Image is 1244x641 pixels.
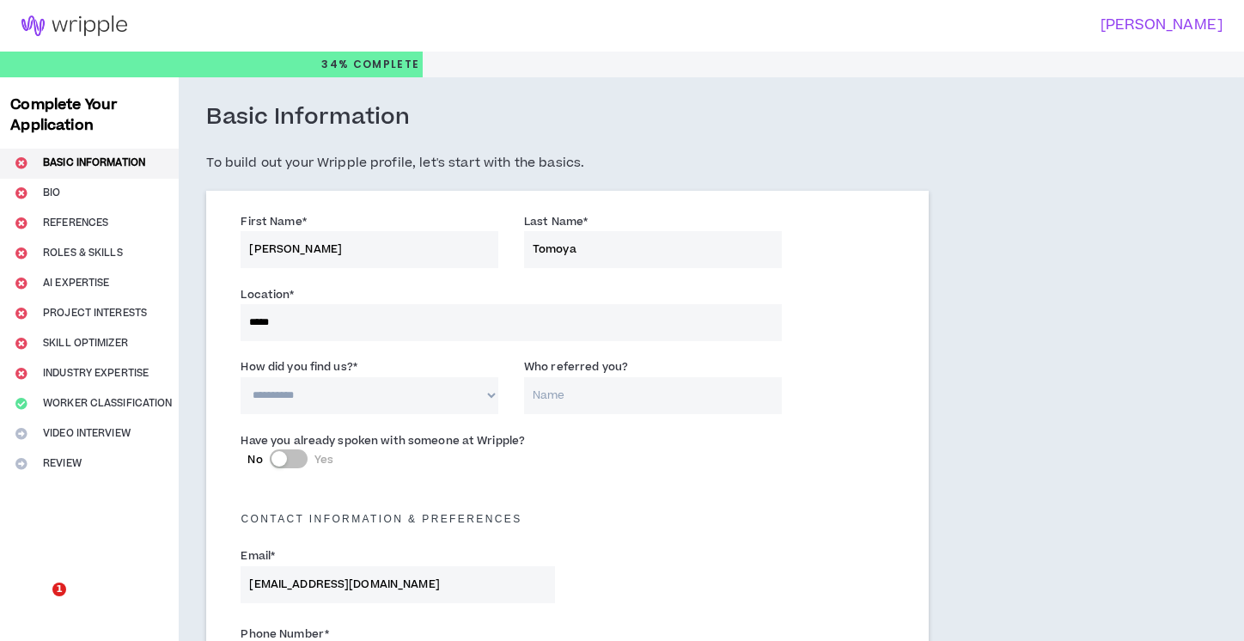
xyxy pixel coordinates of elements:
[228,513,907,525] h5: Contact Information & preferences
[349,57,419,72] span: Complete
[270,449,308,468] button: NoYes
[241,542,275,570] label: Email
[241,231,498,268] input: First Name
[314,452,333,467] span: Yes
[52,583,66,596] span: 1
[612,17,1223,34] h3: [PERSON_NAME]
[241,427,525,455] label: Have you already spoken with someone at Wripple?
[3,95,175,136] h3: Complete Your Application
[321,52,419,77] p: 34%
[524,208,588,235] label: Last Name
[206,153,929,174] h5: To build out your Wripple profile, let's start with the basics.
[524,231,782,268] input: Last Name
[524,353,628,381] label: Who referred you?
[241,281,294,308] label: Location
[17,583,58,624] iframe: Intercom live chat
[241,353,357,381] label: How did you find us?
[206,103,410,132] h3: Basic Information
[247,452,262,467] span: No
[241,566,555,603] input: Enter Email
[241,208,306,235] label: First Name
[524,377,782,414] input: Name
